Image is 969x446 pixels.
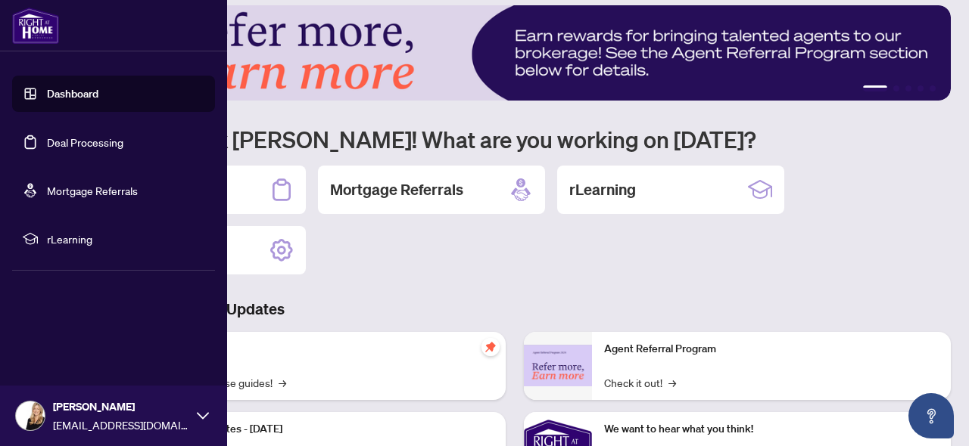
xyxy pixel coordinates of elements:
[79,299,951,320] h3: Brokerage & Industry Updates
[47,184,138,197] a: Mortgage Referrals
[53,398,189,415] span: [PERSON_NAME]
[79,5,951,101] img: Slide 0
[53,417,189,433] span: [EMAIL_ADDRESS][DOMAIN_NAME]
[330,179,463,200] h2: Mortgage Referrals
[604,421,939,438] p: We want to hear what you think!
[668,374,676,391] span: →
[604,341,939,358] p: Agent Referral Program
[604,374,676,391] a: Check it out!→
[481,338,500,356] span: pushpin
[47,87,98,101] a: Dashboard
[12,8,59,44] img: logo
[159,421,494,438] p: Platform Updates - [DATE]
[16,401,45,430] img: Profile Icon
[908,393,954,438] button: Open asap
[905,85,911,91] button: 3
[47,135,123,149] a: Deal Processing
[79,125,951,153] h1: Welcome back [PERSON_NAME]! What are you working on [DATE]?
[524,345,592,386] img: Agent Referral Program
[569,179,636,200] h2: rLearning
[159,341,494,358] p: Self-Help
[918,85,924,91] button: 4
[893,85,899,91] button: 2
[930,85,936,91] button: 5
[47,231,204,247] span: rLearning
[863,85,887,91] button: 1
[279,374,286,391] span: →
